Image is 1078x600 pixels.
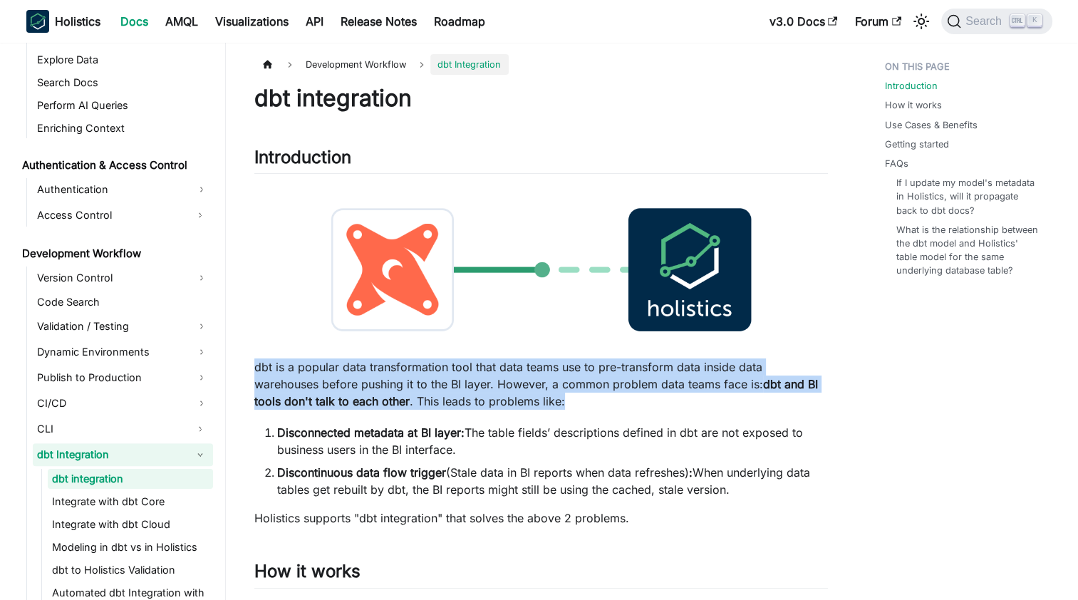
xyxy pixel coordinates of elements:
[277,425,465,440] strong: Disconnected metadata at BI layer:
[33,418,187,440] a: CLI
[254,84,828,113] h1: dbt integration
[187,204,213,227] button: Expand sidebar category 'Access Control'
[207,10,297,33] a: Visualizations
[846,10,910,33] a: Forum
[48,492,213,512] a: Integrate with dbt Core
[157,10,207,33] a: AMQL
[18,155,213,175] a: Authentication & Access Control
[26,10,100,33] a: HolisticsHolistics
[187,418,213,440] button: Expand sidebar category 'CLI'
[33,443,187,466] a: dbt Integration
[33,178,213,201] a: Authentication
[761,10,846,33] a: v3.0 Docs
[896,223,1038,278] a: What is the relationship between the dbt model and Holistics' table model for the same underlying...
[33,392,213,415] a: CI/CD
[33,315,213,338] a: Validation / Testing
[254,358,828,410] p: dbt is a popular data transformation tool that data teams use to pre-transform data inside data w...
[430,54,508,75] span: dbt Integration
[885,118,978,132] a: Use Cases & Benefits
[425,10,494,33] a: Roadmap
[299,54,413,75] span: Development Workflow
[33,50,213,70] a: Explore Data
[277,465,446,480] strong: Discontinuous data flow trigger
[910,10,933,33] button: Switch between dark and light mode (currently light mode)
[961,15,1010,28] span: Search
[33,366,213,389] a: Publish to Production
[885,79,938,93] a: Introduction
[941,9,1052,34] button: Search (Ctrl+K)
[12,43,226,600] nav: Docs sidebar
[332,10,425,33] a: Release Notes
[254,147,828,174] h2: Introduction
[885,98,942,112] a: How it works
[18,244,213,264] a: Development Workflow
[48,514,213,534] a: Integrate with dbt Cloud
[254,510,828,527] p: Holistics supports "dbt integration" that solves the above 2 problems.
[112,10,157,33] a: Docs
[26,10,49,33] img: Holistics
[48,537,213,557] a: Modeling in dbt vs in Holistics
[885,157,908,170] a: FAQs
[48,469,213,489] a: dbt integration
[689,465,693,480] strong: :
[297,10,332,33] a: API
[254,54,828,75] nav: Breadcrumbs
[277,424,828,458] li: The table fields’ descriptions defined in dbt are not exposed to business users in the BI interface.
[33,95,213,115] a: Perform AI Queries
[254,185,828,354] img: dbt-to-holistics
[48,560,213,580] a: dbt to Holistics Validation
[33,118,213,138] a: Enriching Context
[33,267,213,289] a: Version Control
[254,54,281,75] a: Home page
[885,138,949,151] a: Getting started
[277,464,828,498] li: (Stale data in BI reports when data refreshes) When underlying data tables get rebuilt by dbt, th...
[896,176,1038,217] a: If I update my model's metadata in Holistics, will it propagate back to dbt docs?
[33,204,187,227] a: Access Control
[33,292,213,312] a: Code Search
[254,561,828,588] h2: How it works
[1027,14,1042,27] kbd: K
[33,73,213,93] a: Search Docs
[55,13,100,30] b: Holistics
[187,443,213,466] button: Collapse sidebar category 'dbt Integration'
[33,341,213,363] a: Dynamic Environments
